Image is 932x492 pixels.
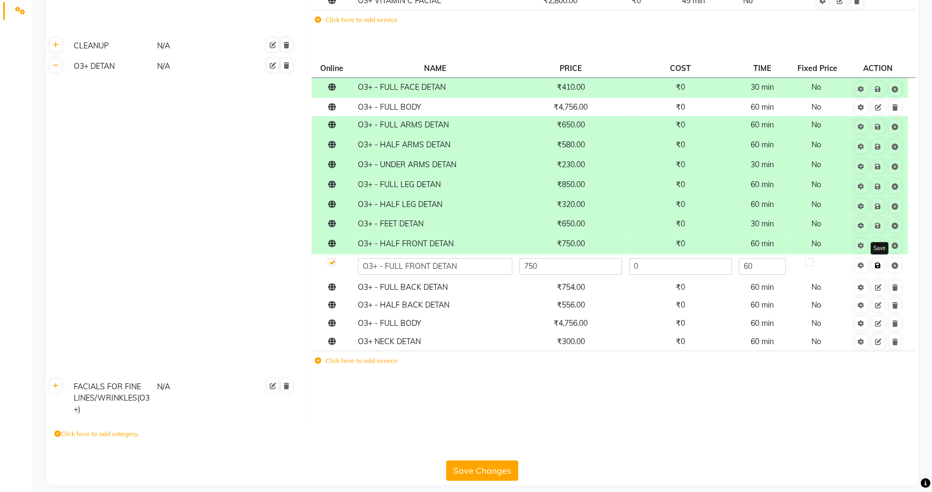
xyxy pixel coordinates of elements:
span: ₹4,756.00 [554,318,588,328]
span: O3+ - FEET DETAN [358,219,423,229]
div: N/A [156,380,238,416]
span: No [811,318,821,328]
th: Fixed Price [789,60,848,78]
span: ₹0 [676,82,685,92]
button: Save Changes [446,460,518,481]
th: Online [312,60,355,78]
span: ₹410.00 [556,82,584,92]
span: ₹0 [676,140,685,149]
span: ₹0 [676,300,685,310]
span: 60 min [751,140,774,149]
span: 60 min [751,199,774,209]
th: COST [625,60,735,78]
span: O3+ - HALF BACK DETAN [358,300,449,310]
span: O3+ - FULL BACK DETAN [358,282,448,292]
span: No [811,180,821,189]
span: ₹0 [676,102,685,112]
span: 30 min [751,160,774,169]
div: FACIALS FOR FINE LINES/WRINKLES(O3+) [69,380,151,416]
span: No [811,102,821,112]
label: Click here to add service [315,15,398,25]
span: No [811,120,821,130]
span: No [811,82,821,92]
span: ₹0 [676,180,685,189]
span: O3+ NECK DETAN [358,337,421,346]
span: O3+ - FULL ARMS DETAN [358,120,449,130]
span: ₹0 [676,282,685,292]
th: ACTION [848,60,907,78]
span: 60 min [751,102,774,112]
span: O3+ - UNDER ARMS DETAN [358,160,456,169]
span: ₹750.00 [556,239,584,248]
span: O3+ - HALF FRONT DETAN [358,239,454,248]
span: No [811,300,821,310]
span: O3+ - FULL BODY [358,318,421,328]
div: O3+ DETAN [69,60,151,73]
th: NAME [355,60,516,78]
span: ₹754.00 [556,282,584,292]
span: No [811,219,821,229]
span: O3+ - FULL FACE DETAN [358,82,446,92]
th: TIME [735,60,789,78]
div: CLEANUP [69,39,151,53]
span: ₹556.00 [556,300,584,310]
span: 60 min [751,282,774,292]
span: ₹0 [676,239,685,248]
span: O3+ - FULL BODY [358,102,421,112]
span: ₹300.00 [556,337,584,346]
span: ₹0 [676,318,685,328]
span: ₹0 [676,120,685,130]
span: No [811,160,821,169]
span: ₹650.00 [556,120,584,130]
span: No [811,282,821,292]
span: ₹0 [676,160,685,169]
span: 60 min [751,239,774,248]
span: No [811,140,821,149]
span: 60 min [751,318,774,328]
span: ₹0 [676,199,685,209]
div: Save [871,242,888,254]
label: Click here to add category. [54,429,139,439]
th: PRICE [516,60,626,78]
span: ₹0 [676,337,685,346]
span: 60 min [751,300,774,310]
span: 30 min [751,219,774,229]
span: ₹320.00 [556,199,584,209]
span: O3+ - HALF LEG DETAN [358,199,442,209]
div: N/A [156,60,238,73]
span: ₹580.00 [556,140,584,149]
span: 60 min [751,337,774,346]
span: 30 min [751,82,774,92]
span: ₹850.00 [556,180,584,189]
span: ₹230.00 [556,160,584,169]
span: 60 min [751,180,774,189]
span: No [811,239,821,248]
span: ₹0 [676,219,685,229]
span: O3+ - HALF ARMS DETAN [358,140,450,149]
span: No [811,199,821,209]
span: ₹650.00 [556,219,584,229]
span: No [811,337,821,346]
span: 60 min [751,120,774,130]
label: Click here to add service [315,356,398,366]
span: O3+ - FULL LEG DETAN [358,180,441,189]
div: N/A [156,39,238,53]
span: ₹4,756.00 [554,102,588,112]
